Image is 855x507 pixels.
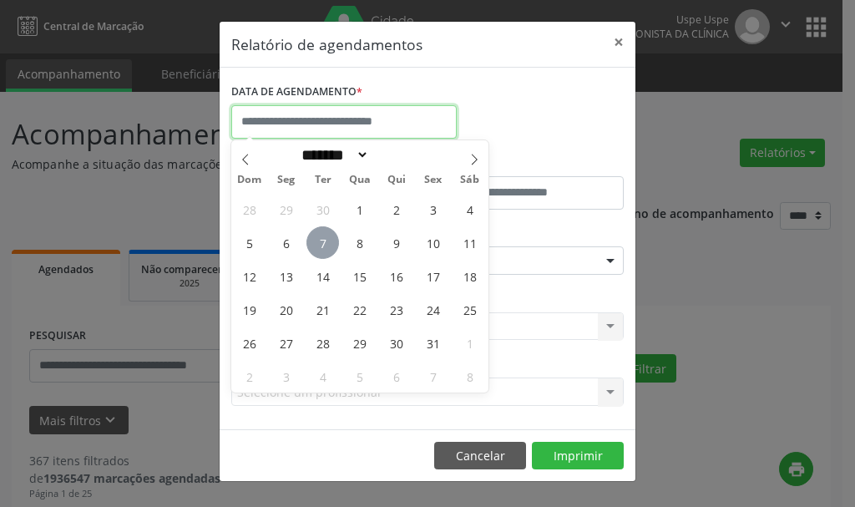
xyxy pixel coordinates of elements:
span: Novembro 1, 2025 [453,327,486,359]
button: Close [602,22,635,63]
span: Novembro 2, 2025 [233,360,266,393]
span: Novembro 3, 2025 [270,360,302,393]
span: Outubro 2, 2025 [380,193,412,226]
span: Sáb [452,175,488,185]
span: Setembro 30, 2025 [306,193,339,226]
span: Outubro 25, 2025 [453,293,486,326]
label: DATA DE AGENDAMENTO [231,79,362,105]
span: Outubro 29, 2025 [343,327,376,359]
span: Outubro 17, 2025 [417,260,449,292]
span: Outubro 23, 2025 [380,293,412,326]
button: Cancelar [434,442,526,470]
span: Outubro 13, 2025 [270,260,302,292]
input: Year [369,146,424,164]
span: Outubro 12, 2025 [233,260,266,292]
span: Outubro 3, 2025 [417,193,449,226]
span: Outubro 9, 2025 [380,226,412,259]
h5: Relatório de agendamentos [231,33,422,55]
span: Outubro 24, 2025 [417,293,449,326]
button: Imprimir [532,442,624,470]
span: Outubro 15, 2025 [343,260,376,292]
span: Outubro 11, 2025 [453,226,486,259]
span: Novembro 4, 2025 [306,360,339,393]
span: Qua [341,175,378,185]
label: ATÉ [432,150,624,176]
span: Novembro 7, 2025 [417,360,449,393]
span: Outubro 26, 2025 [233,327,266,359]
span: Outubro 30, 2025 [380,327,412,359]
span: Setembro 29, 2025 [270,193,302,226]
span: Novembro 8, 2025 [453,360,486,393]
span: Outubro 31, 2025 [417,327,449,359]
span: Outubro 28, 2025 [306,327,339,359]
span: Novembro 5, 2025 [343,360,376,393]
span: Outubro 5, 2025 [233,226,266,259]
span: Outubro 6, 2025 [270,226,302,259]
span: Outubro 14, 2025 [306,260,339,292]
select: Month [296,146,369,164]
span: Seg [268,175,305,185]
span: Qui [378,175,415,185]
span: Outubro 1, 2025 [343,193,376,226]
span: Outubro 16, 2025 [380,260,412,292]
span: Outubro 10, 2025 [417,226,449,259]
span: Outubro 19, 2025 [233,293,266,326]
span: Outubro 4, 2025 [453,193,486,226]
span: Outubro 8, 2025 [343,226,376,259]
span: Ter [305,175,341,185]
span: Outubro 21, 2025 [306,293,339,326]
span: Novembro 6, 2025 [380,360,412,393]
span: Outubro 18, 2025 [453,260,486,292]
span: Outubro 7, 2025 [306,226,339,259]
span: Dom [231,175,268,185]
span: Outubro 20, 2025 [270,293,302,326]
span: Setembro 28, 2025 [233,193,266,226]
span: Sex [415,175,452,185]
span: Outubro 27, 2025 [270,327,302,359]
span: Outubro 22, 2025 [343,293,376,326]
